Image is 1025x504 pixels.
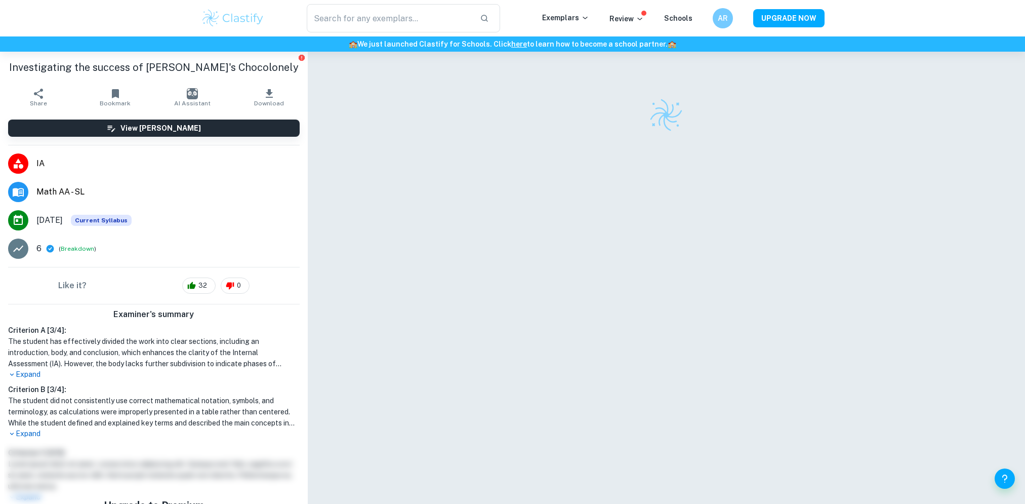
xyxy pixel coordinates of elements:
button: AI Assistant [154,83,231,111]
span: Share [30,100,47,107]
button: UPGRADE NOW [753,9,825,27]
img: AI Assistant [187,88,198,99]
span: 0 [231,281,247,291]
p: 6 [36,243,42,255]
span: 🏫 [668,40,676,48]
p: Exemplars [542,12,589,23]
span: IA [36,158,300,170]
button: View [PERSON_NAME] [8,120,300,137]
button: Help and Feedback [995,469,1015,489]
input: Search for any exemplars... [307,4,472,32]
a: Schools [664,14,692,22]
span: [DATE] [36,214,63,226]
a: here [511,40,527,48]
span: Bookmark [100,100,131,107]
p: Expand [8,429,300,439]
h6: AR [717,13,728,24]
button: Breakdown [61,244,94,253]
h6: Criterion B [ 3 / 4 ]: [8,384,300,395]
p: Expand [8,369,300,380]
button: Bookmark [77,83,154,111]
p: Review [609,13,644,24]
h1: The student has effectively divided the work into clear sections, including an introduction, body... [8,336,300,369]
img: Clastify logo [201,8,265,28]
div: 0 [221,278,250,294]
span: Math AA - SL [36,186,300,198]
h1: The student did not consistently use correct mathematical notation, symbols, and terminology, as ... [8,395,300,429]
img: Clastify logo [648,97,684,133]
h6: Examiner's summary [4,308,304,321]
h6: View [PERSON_NAME] [120,123,201,134]
span: 32 [193,281,213,291]
span: Current Syllabus [71,215,132,226]
h6: Criterion A [ 3 / 4 ]: [8,325,300,336]
button: Report issue [298,54,306,61]
span: AI Assistant [174,100,211,107]
h1: Investigating the success of [PERSON_NAME]'s Chocolonely [8,60,300,75]
h6: Like it? [58,280,87,292]
button: Download [231,83,308,111]
span: ( ) [59,244,96,254]
span: Download [254,100,284,107]
button: AR [713,8,733,28]
span: 🏫 [349,40,357,48]
div: 32 [182,278,216,294]
div: This exemplar is based on the current syllabus. Feel free to refer to it for inspiration/ideas wh... [71,215,132,226]
h6: We just launched Clastify for Schools. Click to learn how to become a school partner. [2,38,1023,50]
